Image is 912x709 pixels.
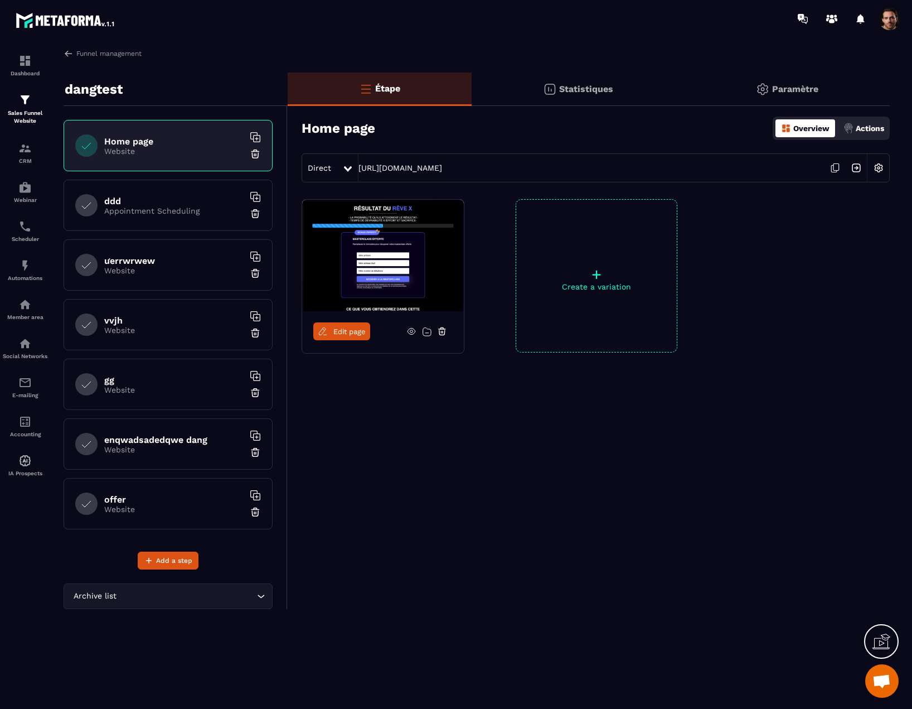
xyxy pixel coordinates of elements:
[104,505,244,514] p: Website
[18,259,32,272] img: automations
[104,445,244,454] p: Website
[3,109,47,125] p: Sales Funnel Website
[18,220,32,233] img: scheduler
[3,314,47,320] p: Member area
[104,255,244,266] h6: ưerrwrwew
[559,84,613,94] p: Statistiques
[65,78,123,100] p: dangtest
[104,375,244,385] h6: gg
[3,431,47,437] p: Accounting
[865,664,899,698] div: Open chat
[3,470,47,476] p: IA Prospects
[250,387,261,398] img: trash
[156,555,192,566] span: Add a step
[543,83,556,96] img: stats.20deebd0.svg
[250,208,261,219] img: trash
[781,123,791,133] img: dashboard-orange.40269519.svg
[138,552,198,570] button: Add a step
[104,494,244,505] h6: offer
[302,200,464,311] img: image
[16,10,116,30] img: logo
[18,93,32,107] img: formation
[71,590,119,602] span: Archive list
[793,124,829,133] p: Overview
[18,181,32,194] img: automations
[3,368,47,407] a: emailemailE-mailing
[104,266,244,275] p: Website
[3,407,47,446] a: accountantaccountantAccounting
[104,315,244,326] h6: vvjh
[3,211,47,250] a: schedulerschedulerScheduler
[3,329,47,368] a: social-networksocial-networkSocial Networks
[18,54,32,67] img: formation
[3,197,47,203] p: Webinar
[18,337,32,350] img: social-network
[3,158,47,164] p: CRM
[104,435,244,445] h6: enqwadsadedqwe dang
[3,353,47,359] p: Social Networks
[3,85,47,133] a: formationformationSales Funnel Website
[302,120,375,136] h3: Home page
[104,196,244,206] h6: ddd
[64,583,273,609] div: Search for option
[516,282,677,291] p: Create a variation
[3,236,47,242] p: Scheduler
[18,298,32,311] img: automations
[250,327,261,339] img: trash
[64,49,74,59] img: arrow
[3,392,47,398] p: E-mailing
[846,157,867,179] img: arrow-next.bcc2205e.svg
[3,70,47,76] p: Dashboard
[104,326,244,335] p: Website
[333,327,366,336] span: Edit page
[250,447,261,458] img: trash
[18,376,32,389] img: email
[104,136,244,147] h6: Home page
[856,124,884,133] p: Actions
[250,507,261,518] img: trash
[308,163,331,172] span: Direct
[3,133,47,172] a: formationformationCRM
[359,82,372,95] img: bars-o.4a397970.svg
[250,148,261,160] img: trash
[18,142,32,155] img: formation
[3,275,47,281] p: Automations
[104,206,244,215] p: Appointment Scheduling
[358,163,442,172] a: [URL][DOMAIN_NAME]
[313,322,370,340] a: Edit page
[756,83,769,96] img: setting-gr.5f69749f.svg
[3,290,47,329] a: automationsautomationsMember area
[3,46,47,85] a: formationformationDashboard
[3,172,47,211] a: automationsautomationsWebinar
[18,415,32,428] img: accountant
[250,268,261,279] img: trash
[18,454,32,467] img: automations
[119,590,254,602] input: Search for option
[772,84,818,94] p: Paramètre
[3,250,47,290] a: automationsautomationsAutomations
[104,385,244,394] p: Website
[64,49,142,59] a: Funnel management
[868,157,889,179] img: setting-w.858f3a88.svg
[843,123,853,133] img: actions.d6e523a2.png
[516,267,677,282] p: +
[104,147,244,156] p: Website
[375,83,400,94] p: Étape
